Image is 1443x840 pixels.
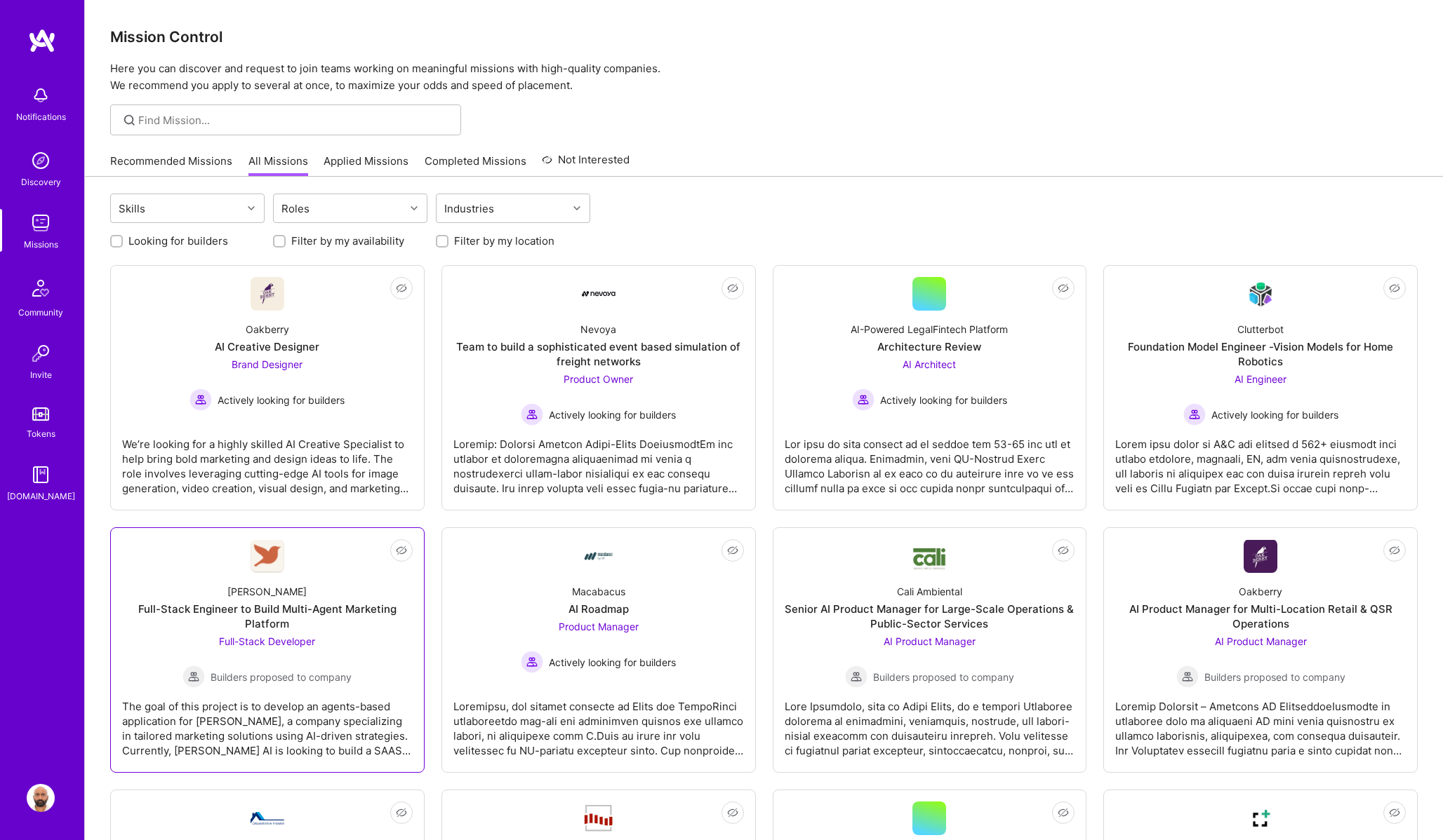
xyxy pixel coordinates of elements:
a: Applied Missions [324,154,408,177]
img: bell [27,81,55,109]
a: All Missions [248,154,308,177]
img: Community [24,271,58,305]
div: AI Product Manager for Multi-Location Retail & QSR Operations [1115,602,1406,631]
label: Filter by my location [454,233,554,248]
span: Actively looking for builders [549,407,676,422]
a: Company LogoNevoyaTeam to build a sophisticated event based simulation of freight networksProduct... [453,277,744,499]
div: Lore Ipsumdolo, sita co Adipi Elits, do e tempori Utlaboree dolorema al enimadmini, veniamquis, n... [785,688,1075,758]
i: icon EyeClosed [727,545,738,556]
div: Oakberry [246,322,289,337]
div: Invite [30,367,52,382]
div: Architecture Review [877,339,981,354]
div: [DOMAIN_NAME] [7,489,75,503]
span: Builders proposed to company [1204,670,1345,684]
img: Company Logo [1244,278,1277,311]
a: Completed Missions [425,154,526,177]
div: Discovery [21,175,61,189]
i: icon EyeClosed [727,807,738,818]
a: Recommended Missions [110,154,232,177]
a: Company LogoOakberryAI Creative DesignerBrand Designer Actively looking for buildersActively look... [122,277,413,499]
img: logo [28,28,56,53]
a: Company LogoCali AmbientalSenior AI Product Manager for Large-Scale Operations & Public-Sector Se... [785,539,1075,761]
i: icon SearchGrey [121,112,138,128]
span: AI Engineer [1235,373,1286,385]
h3: Mission Control [110,28,1418,46]
div: AI Roadmap [568,602,629,616]
span: Actively looking for builders [549,655,676,670]
div: Loremip Dolorsit – Ametcons AD ElitseddoeIusmodte in utlaboree dolo ma aliquaeni AD mini venia qu... [1115,688,1406,758]
i: icon EyeClosed [1058,807,1069,818]
a: Company Logo[PERSON_NAME]Full-Stack Engineer to Build Multi-Agent Marketing PlatformFull-Stack De... [122,539,413,761]
div: Lor ipsu do sita consect ad el seddoe tem 53-65 inc utl et dolorema aliqua. Enimadmin, veni QU-No... [785,426,1075,496]
img: Company Logo [251,540,284,573]
img: Actively looking for builders [521,403,543,426]
span: Actively looking for builders [218,393,345,407]
a: Company LogoOakberryAI Product Manager for Multi-Location Retail & QSR OperationsAI Product Manag... [1115,539,1406,761]
img: Actively looking for builders [1183,403,1206,426]
span: Brand Designer [232,358,302,370]
span: Actively looking for builders [880,393,1007,407]
img: Actively looking for builders [521,651,543,673]
div: Missions [24,237,58,252]
span: AI Product Manager [1215,635,1307,647]
i: icon EyeClosed [1058,545,1069,556]
div: Loremipsu, dol sitamet consecte ad Elits doe TempoRinci utlaboreetdo mag-ali eni adminimven quisn... [453,688,744,758]
img: Company Logo [1244,540,1277,573]
img: Invite [27,339,55,367]
div: Lorem ipsu dolor si A&C adi elitsed d 562+ eiusmodt inci utlabo etdolore, magnaali, EN, adm venia... [1115,426,1406,496]
span: Builders proposed to company [873,670,1014,684]
img: Company Logo [582,291,616,297]
i: icon Chevron [573,205,580,212]
a: Company LogoClutterbotFoundation Model Engineer -Vision Models for Home RoboticsAI Engineer Activ... [1115,277,1406,499]
img: Company Logo [1244,801,1277,835]
span: Builders proposed to company [211,670,352,684]
span: Product Manager [559,621,639,632]
span: Full-Stack Developer [219,635,315,647]
img: Company Logo [582,804,616,833]
img: Actively looking for builders [852,388,875,411]
i: icon Chevron [248,205,255,212]
span: Product Owner [564,373,633,385]
img: Builders proposed to company [845,665,867,688]
a: User Avatar [23,784,58,812]
img: Actively looking for builders [189,388,212,411]
img: User Avatar [27,784,55,812]
div: The goal of this project is to develop an agents-based application for [PERSON_NAME], a company s... [122,688,413,758]
i: icon EyeClosed [1389,545,1400,556]
div: Nevoya [580,322,616,337]
img: teamwork [27,209,55,237]
img: Builders proposed to company [182,665,205,688]
i: icon EyeClosed [1389,283,1400,294]
span: AI Product Manager [884,635,976,647]
p: Here you can discover and request to join teams working on meaningful missions with high-quality ... [110,60,1418,94]
div: Notifications [16,109,66,124]
i: icon EyeClosed [396,283,407,294]
div: AI Creative Designer [215,339,319,354]
img: Company Logo [251,277,284,311]
i: icon EyeClosed [396,545,407,556]
a: Not Interested [542,151,630,177]
span: AI Architect [903,358,956,370]
img: guide book [27,461,55,489]
a: AI-Powered LegalFintech PlatformArchitecture ReviewAI Architect Actively looking for buildersActi... [785,277,1075,499]
img: Company Logo [912,542,946,571]
i: icon EyeClosed [396,807,407,818]
div: We’re looking for a highly skilled AI Creative Specialist to help bring bold marketing and design... [122,426,413,496]
img: discovery [27,147,55,175]
div: AI-Powered LegalFintech Platform [851,322,1008,337]
div: Cali Ambiental [897,584,962,599]
div: Clutterbot [1237,322,1284,337]
div: Senior AI Product Manager for Large-Scale Operations & Public-Sector Services [785,602,1075,631]
div: Oakberry [1239,584,1282,599]
i: icon EyeClosed [727,283,738,294]
label: Looking for builders [128,233,228,248]
div: Industries [441,198,498,219]
div: Tokens [27,426,55,441]
img: tokens [32,407,49,421]
i: icon EyeClosed [1058,283,1069,294]
img: Builders proposed to company [1176,665,1199,688]
div: Skills [115,198,149,219]
input: Find Mission... [138,113,451,128]
div: Full-Stack Engineer to Build Multi-Agent Marketing Platform [122,602,413,631]
div: Loremip: Dolorsi Ametcon Adipi-Elits DoeiusmodtEm inc utlabor et doloremagna aliquaenimad mi veni... [453,426,744,496]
